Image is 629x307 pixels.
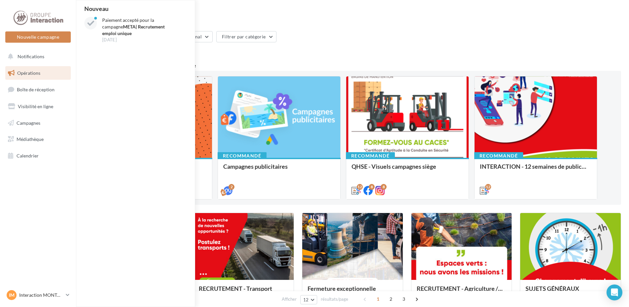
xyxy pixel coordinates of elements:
div: 8 [369,184,375,190]
span: Opérations [17,70,40,76]
a: Médiathèque [4,132,72,146]
div: Open Intercom Messenger [607,285,622,300]
span: Afficher [282,296,297,302]
p: Interaction MONTAIGU [19,292,63,298]
div: 8 [381,184,387,190]
span: Campagnes [17,120,40,125]
div: 12 [357,184,363,190]
div: Fermeture exceptionnelle [308,285,398,298]
div: Campagnes publicitaires [223,163,335,176]
a: Campagnes [4,116,72,130]
div: 4 opérations recommandées par votre enseigne [84,63,621,68]
a: Boîte de réception [4,82,72,97]
div: Recommandé [474,152,523,159]
div: RECRUTEMENT - Transport [199,285,289,298]
div: RECRUTEMENT - Agriculture / Espaces verts [417,285,507,298]
span: Médiathèque [17,136,44,142]
button: Notifications [4,50,69,64]
a: Visibilité en ligne [4,100,72,113]
span: Visibilité en ligne [18,104,53,109]
a: Opérations [4,66,72,80]
button: Filtrer par catégorie [216,31,276,42]
span: 3 [398,294,409,304]
button: Nouvelle campagne [5,31,71,43]
div: Recommandé [346,152,395,159]
a: IM Interaction MONTAIGU [5,289,71,301]
span: résultats/page [321,296,348,302]
div: 12 [485,184,491,190]
span: Boîte de réception [17,87,55,92]
div: 2 [229,184,234,190]
button: 12 [300,295,317,304]
div: SUJETS GÉNÉRAUX [525,285,615,298]
span: Notifications [18,54,44,59]
div: INTERACTION - 12 semaines de publication [480,163,592,176]
span: 12 [303,297,309,302]
span: IM [9,292,15,298]
div: Recommandé [218,152,267,159]
span: 2 [386,294,396,304]
div: Opérations marketing [84,11,621,21]
span: Calendrier [17,153,39,158]
span: 1 [373,294,383,304]
div: QHSE - Visuels campagnes siège [352,163,463,176]
a: Calendrier [4,149,72,163]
